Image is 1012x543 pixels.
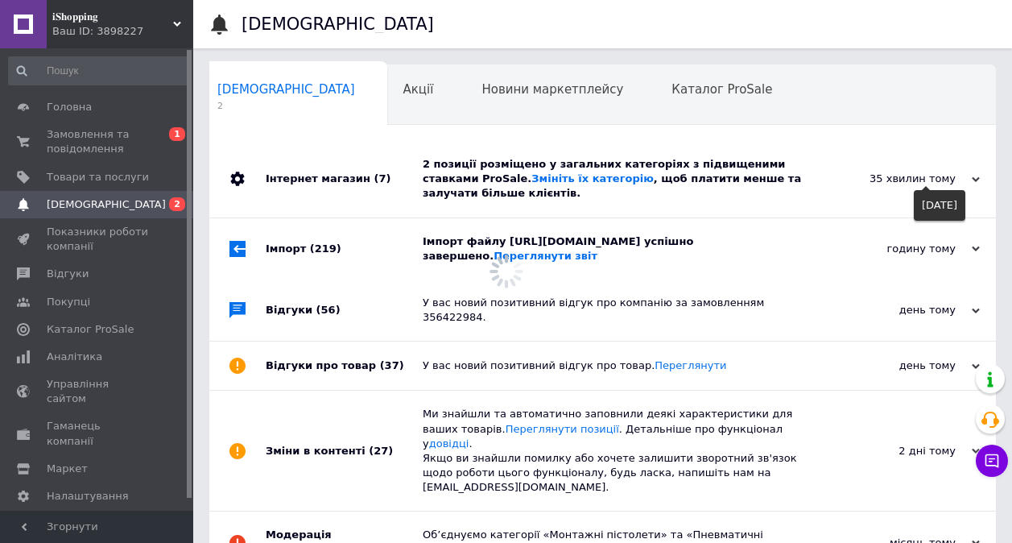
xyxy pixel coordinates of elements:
[266,280,423,341] div: Відгуки
[380,359,404,371] span: (37)
[8,56,190,85] input: Пошук
[47,267,89,281] span: Відгуки
[423,234,819,263] div: Імпорт файлу [URL][DOMAIN_NAME] успішно завершено.
[266,141,423,218] div: Інтернет магазин
[819,444,980,458] div: 2 дні тому
[481,82,623,97] span: Новини маркетплейсу
[506,423,619,435] a: Переглянути позиції
[655,359,726,371] a: Переглянути
[47,170,149,184] span: Товари та послуги
[819,242,980,256] div: годину тому
[403,82,434,97] span: Акції
[169,197,185,211] span: 2
[819,303,980,317] div: день тому
[47,350,102,364] span: Аналітика
[47,127,149,156] span: Замовлення та повідомлення
[310,242,341,255] span: (219)
[266,218,423,280] div: Імпорт
[217,100,355,112] span: 2
[423,157,819,201] div: 2 позиції розміщено у загальних категоріях з підвищеними ставками ProSale. , щоб платити менше та...
[242,15,434,34] h1: [DEMOGRAPHIC_DATA]
[531,172,653,184] a: Змініть їх категорію
[423,407,819,495] div: Ми знайшли та автоматично заповнили деякі характеристики для ваших товарів. . Детальніше про функ...
[914,190,965,221] div: [DATE]
[47,419,149,448] span: Гаманець компанії
[52,24,193,39] div: Ваш ID: 3898227
[266,391,423,511] div: Зміни в контенті
[423,359,819,373] div: У вас новий позитивний відгук про товар.
[52,10,173,24] span: 𝐢𝐒𝐡𝐨𝐩𝐩𝐢𝐧𝐠
[169,127,185,141] span: 1
[671,82,772,97] span: Каталог ProSale
[819,359,980,373] div: день тому
[217,82,355,97] span: [DEMOGRAPHIC_DATA]
[47,462,88,476] span: Маркет
[266,342,423,390] div: Відгуки про товар
[47,322,134,337] span: Каталог ProSale
[429,437,469,450] a: довідці
[423,296,819,325] div: У вас новий позитивний відгук про компанію за замовленням 356422984.
[47,295,90,309] span: Покупці
[47,225,149,254] span: Показники роботи компанії
[316,304,341,316] span: (56)
[819,172,980,186] div: 35 хвилин тому
[369,445,393,457] span: (27)
[47,100,92,114] span: Головна
[47,377,149,406] span: Управління сайтом
[494,250,597,262] a: Переглянути звіт
[47,197,166,212] span: [DEMOGRAPHIC_DATA]
[47,489,129,504] span: Налаштування
[976,445,1008,477] button: Чат з покупцем
[374,172,390,184] span: (7)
